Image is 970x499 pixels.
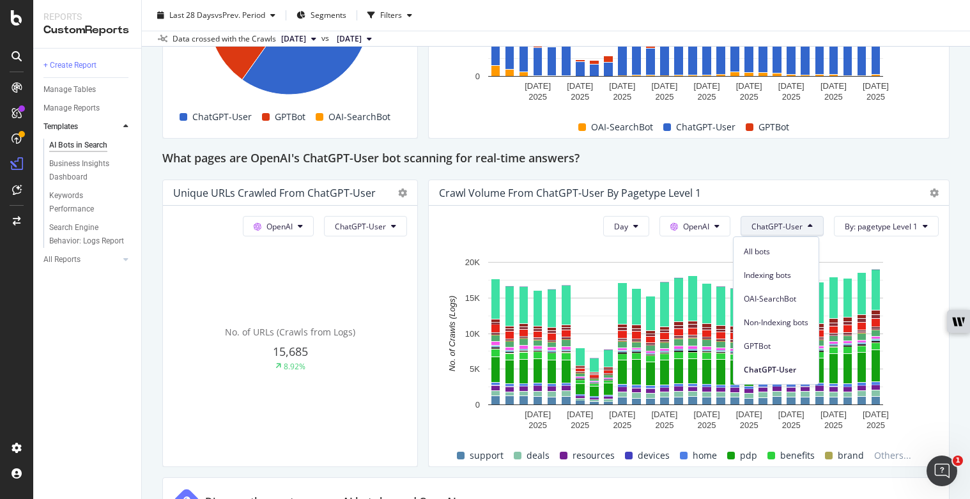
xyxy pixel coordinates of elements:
text: 2025 [655,92,674,102]
span: Indexing bots [744,270,808,281]
text: 2025 [528,92,547,102]
text: [DATE] [609,410,635,419]
div: Filters [380,10,402,20]
div: What pages are OpenAI's ChatGPT-User bot scanning for real-time answers? [162,149,950,169]
span: deals [527,448,550,463]
div: Search Engine Behavior: Logs Report [49,221,125,248]
span: ChatGPT-User [751,221,803,232]
button: Day [603,216,649,236]
text: 2025 [782,420,801,430]
button: ChatGPT-User [741,216,824,236]
span: OpenAI [683,221,709,232]
text: [DATE] [778,410,804,419]
a: Manage Tables [43,83,132,96]
div: CustomReports [43,23,131,38]
text: 20K [465,257,480,267]
button: OpenAI [243,216,314,236]
a: AI Bots in Search [49,139,132,152]
button: Last 28 DaysvsPrev. Period [152,5,281,26]
text: [DATE] [863,410,889,419]
div: All Reports [43,253,81,266]
text: [DATE] [820,410,847,419]
span: brand [838,448,864,463]
div: Manage Tables [43,83,96,96]
text: 2025 [528,420,547,430]
text: 2025 [740,420,758,430]
span: ChatGPT-User [744,364,808,376]
button: Segments [291,5,351,26]
text: 2025 [613,420,631,430]
text: 0 [475,72,480,81]
span: 1 [953,456,963,466]
text: [DATE] [694,410,720,419]
span: Non-Indexing bots [744,317,808,328]
span: ChatGPT-User [335,221,386,232]
span: Segments [311,10,346,20]
button: [DATE] [276,31,321,47]
text: 2025 [655,420,674,430]
text: No. of Crawls (Logs) [447,296,457,371]
span: pdp [740,448,757,463]
text: [DATE] [567,410,593,419]
text: [DATE] [525,410,551,419]
a: Templates [43,120,119,134]
span: home [693,448,717,463]
h2: What pages are OpenAI's ChatGPT-User bot scanning for real-time answers? [162,149,580,169]
span: 2025 Aug. 22nd [281,33,306,45]
text: 15K [465,293,480,303]
text: [DATE] [567,81,593,91]
a: Business Insights Dashboard [49,157,132,184]
span: resources [573,448,615,463]
a: Search Engine Behavior: Logs Report [49,221,132,248]
text: 2025 [740,92,758,102]
text: [DATE] [820,81,847,91]
span: Others... [869,448,916,463]
span: OAI-SearchBot [328,109,390,125]
a: Keywords Performance [49,189,132,216]
div: Business Insights Dashboard [49,157,123,184]
text: [DATE] [736,81,762,91]
button: Filters [362,5,417,26]
text: [DATE] [609,81,635,91]
text: 2025 [698,420,716,430]
div: 8.92% [284,361,305,372]
div: Crawl Volume from ChatGPT-User by pagetype Level 1DayOpenAIChatGPT-UserBy: pagetype Level 1A char... [428,180,950,467]
span: GPTBot [744,341,808,352]
iframe: Intercom live chat [927,456,957,486]
button: OpenAI [659,216,730,236]
span: All bots [744,246,808,257]
div: Data crossed with the Crawls [173,33,276,45]
span: Last 28 Days [169,10,215,20]
text: 5K [470,365,480,374]
span: devices [638,448,670,463]
text: 2025 [571,420,589,430]
div: Crawl Volume from ChatGPT-User by pagetype Level 1 [439,187,701,199]
text: 2025 [866,92,885,102]
span: ChatGPT-User [676,119,735,135]
span: OpenAI [266,221,293,232]
text: 2025 [866,420,885,430]
text: [DATE] [651,81,677,91]
span: OAI-SearchBot [591,119,653,135]
span: 2025 Jul. 25th [337,33,362,45]
span: By: pagetype Level 1 [845,221,918,232]
span: GPTBot [758,119,789,135]
span: support [470,448,504,463]
div: Reports [43,10,131,23]
text: 2025 [698,92,716,102]
text: 2025 [571,92,589,102]
div: AI Bots in Search [49,139,107,152]
span: ChatGPT-User [192,109,252,125]
div: + Create Report [43,59,96,72]
text: 2025 [824,92,843,102]
div: Unique URLs Crawled from ChatGPT-User [173,187,376,199]
div: Unique URLs Crawled from ChatGPT-UserOpenAIChatGPT-UserNo. of URLs (Crawls from Logs)15,6858.92% [162,180,418,467]
text: 2025 [613,92,631,102]
div: Templates [43,120,78,134]
text: 10K [465,329,480,339]
span: vs Prev. Period [215,10,265,20]
text: [DATE] [525,81,551,91]
span: Day [614,221,628,232]
a: Manage Reports [43,102,132,115]
text: [DATE] [736,410,762,419]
